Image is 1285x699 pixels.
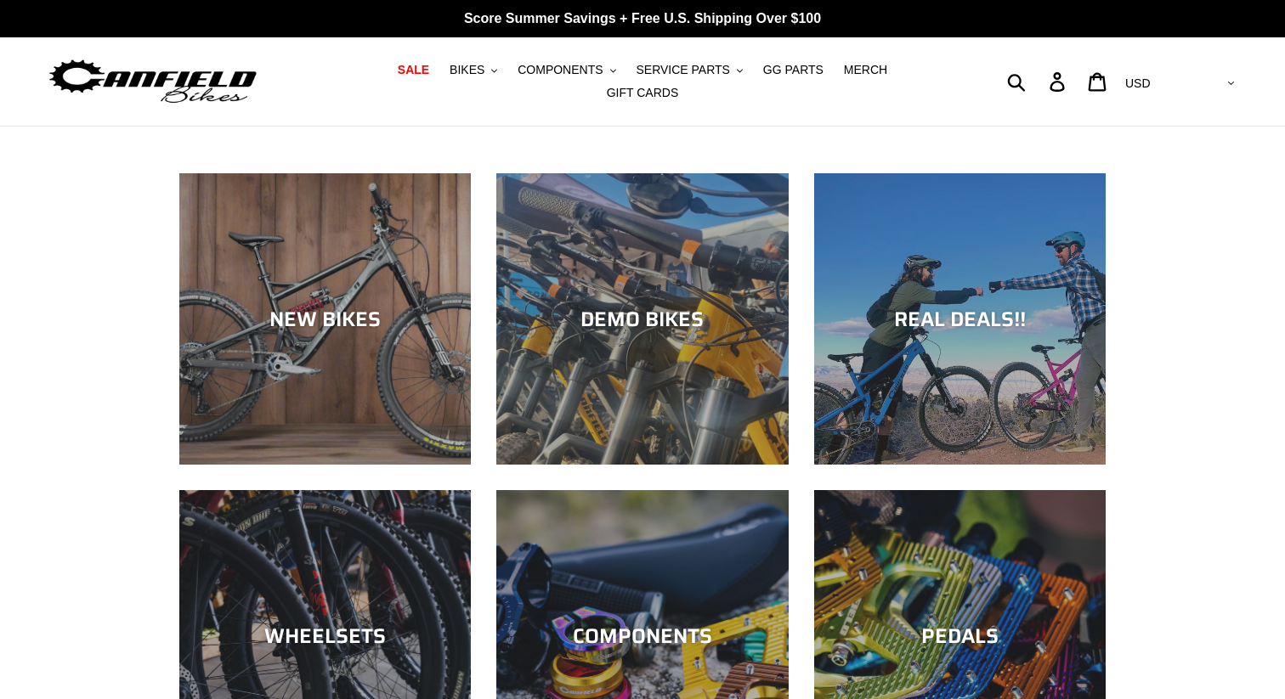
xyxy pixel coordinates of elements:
span: BIKES [450,63,484,77]
div: NEW BIKES [179,307,471,331]
span: SALE [398,63,429,77]
a: NEW BIKES [179,173,471,465]
a: REAL DEALS!! [814,173,1106,465]
a: SALE [389,59,438,82]
a: GIFT CARDS [598,82,688,104]
div: COMPONENTS [496,624,788,649]
div: PEDALS [814,624,1106,649]
button: BIKES [441,59,506,82]
input: Search [1016,63,1060,100]
div: DEMO BIKES [496,307,788,331]
button: COMPONENTS [509,59,624,82]
div: WHEELSETS [179,624,471,649]
img: Canfield Bikes [47,55,259,109]
span: SERVICE PARTS [636,63,729,77]
span: GIFT CARDS [607,86,679,100]
a: GG PARTS [755,59,832,82]
div: REAL DEALS!! [814,307,1106,331]
a: MERCH [835,59,896,82]
span: MERCH [844,63,887,77]
button: SERVICE PARTS [627,59,750,82]
a: DEMO BIKES [496,173,788,465]
span: COMPONENTS [518,63,603,77]
span: GG PARTS [763,63,824,77]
